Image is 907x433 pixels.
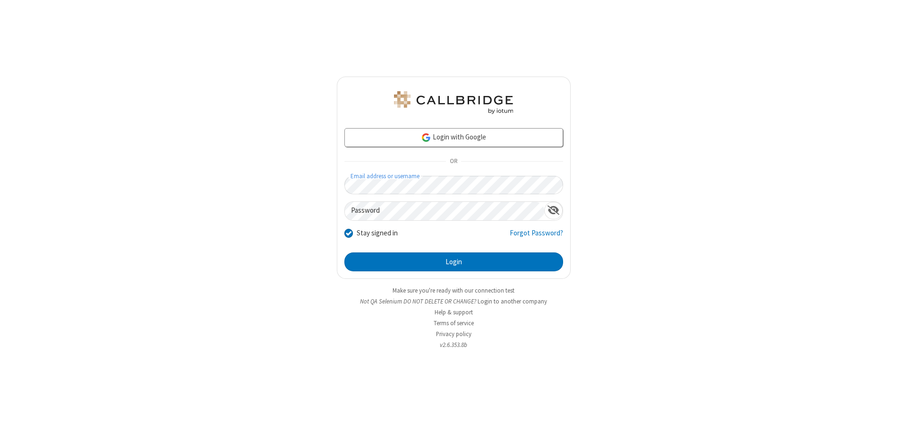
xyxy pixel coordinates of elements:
a: Login with Google [344,128,563,147]
a: Privacy policy [436,330,471,338]
a: Make sure you're ready with our connection test [393,286,514,294]
div: Show password [544,202,563,219]
span: OR [446,155,461,168]
a: Forgot Password? [510,228,563,246]
a: Help & support [435,308,473,316]
img: QA Selenium DO NOT DELETE OR CHANGE [392,91,515,114]
a: Terms of service [434,319,474,327]
li: Not QA Selenium DO NOT DELETE OR CHANGE? [337,297,571,306]
img: google-icon.png [421,132,431,143]
li: v2.6.353.8b [337,340,571,349]
button: Login to another company [478,297,547,306]
label: Stay signed in [357,228,398,239]
button: Login [344,252,563,271]
input: Email address or username [344,176,563,194]
input: Password [345,202,544,220]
